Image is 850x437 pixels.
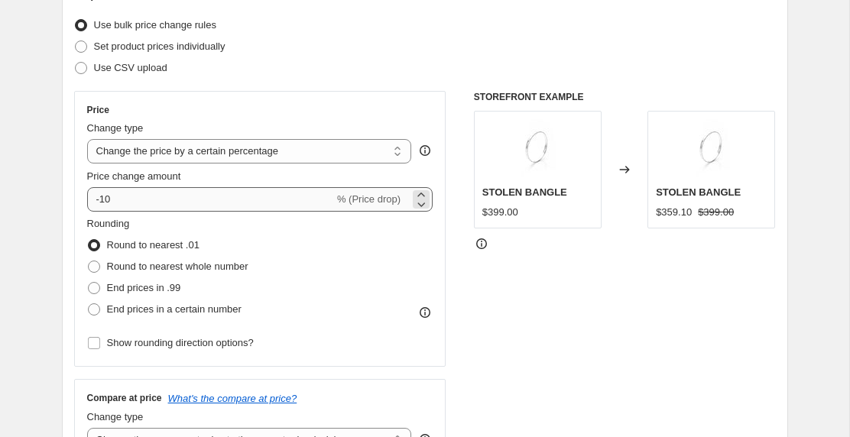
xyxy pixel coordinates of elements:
[87,104,109,116] h3: Price
[107,337,254,348] span: Show rounding direction options?
[482,205,518,220] div: $399.00
[87,218,130,229] span: Rounding
[94,62,167,73] span: Use CSV upload
[94,40,225,52] span: Set product prices individually
[107,261,248,272] span: Round to nearest whole number
[87,392,162,404] h3: Compare at price
[417,143,433,158] div: help
[94,19,216,31] span: Use bulk price change rules
[107,239,200,251] span: Round to nearest .01
[107,303,242,315] span: End prices in a certain number
[474,91,776,103] h6: STOREFRONT EXAMPLE
[681,119,742,180] img: StolenBanglejpg_80x.jpg
[107,282,181,293] span: End prices in .99
[482,186,567,198] span: STOLEN BANGLE
[87,170,181,182] span: Price change amount
[337,193,401,205] span: % (Price drop)
[87,122,144,134] span: Change type
[87,411,144,422] span: Change type
[656,186,741,198] span: STOLEN BANGLE
[168,393,297,404] button: What's the compare at price?
[656,205,692,220] div: $359.10
[507,119,568,180] img: StolenBanglejpg_80x.jpg
[698,205,734,220] strike: $399.00
[87,187,334,212] input: -15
